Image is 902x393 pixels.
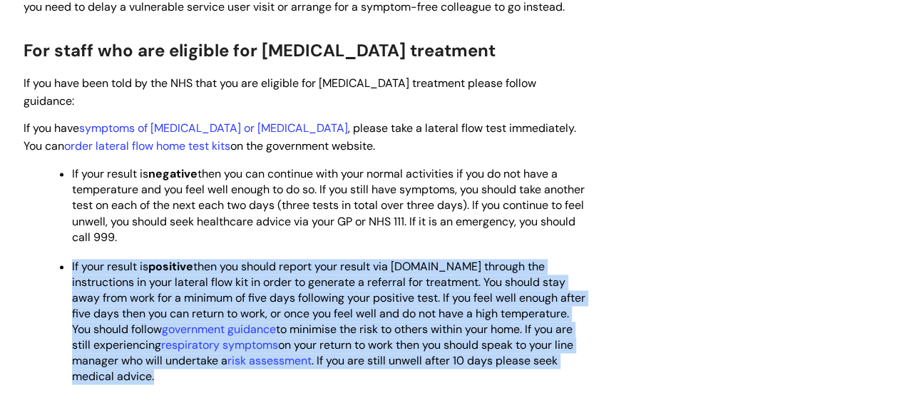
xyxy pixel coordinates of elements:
[64,138,230,153] a: order lateral flow home test kits
[24,76,536,108] span: If you have been told by the NHS that you are eligible for [MEDICAL_DATA] treatment please follow...
[148,166,198,181] strong: negative
[79,121,348,136] a: symptoms of [MEDICAL_DATA] or [MEDICAL_DATA]
[161,337,278,352] a: respiratory symptoms
[24,121,576,153] span: If you have , please take a lateral flow test immediately. You can on the government website.
[24,39,496,61] span: For staff who are eligible for [MEDICAL_DATA] treatment
[162,322,276,337] a: government guidance
[72,166,585,244] span: If your result is then you can continue with your normal activities if you do not have a temperat...
[227,353,312,368] a: risk assessment
[148,259,193,274] strong: positive
[72,259,585,384] span: If your result is then you should report your result via [DOMAIN_NAME] through the instructions i...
